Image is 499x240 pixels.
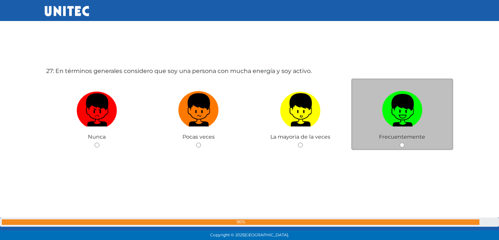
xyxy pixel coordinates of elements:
[76,88,117,127] img: Nunca
[46,67,312,76] label: 27: En términos generales considero que soy una persona con mucha energía y soy activo.
[2,219,479,225] div: 96%
[379,133,425,140] span: Frecuentemente
[245,233,289,237] span: [GEOGRAPHIC_DATA].
[382,88,423,127] img: Frecuentemente
[182,133,215,140] span: Pocas veces
[88,133,106,140] span: Nunca
[45,6,89,16] img: UNITEC
[270,133,330,140] span: La mayoria de la veces
[280,88,321,127] img: La mayoria de la veces
[178,88,219,127] img: Pocas veces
